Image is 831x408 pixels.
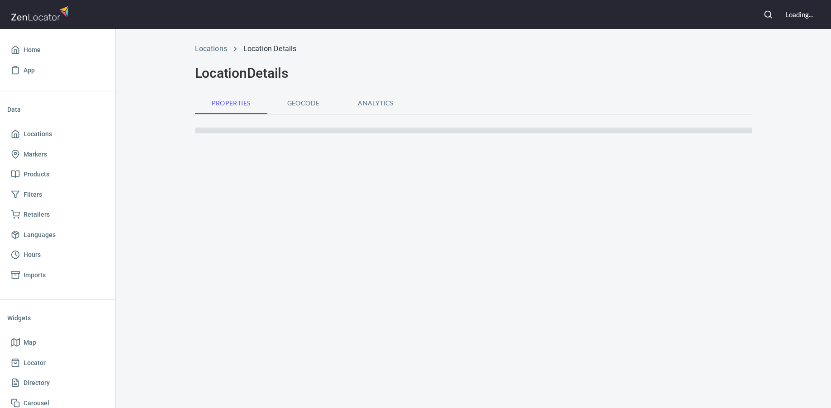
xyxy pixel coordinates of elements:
a: Directory [7,373,108,393]
span: App [24,65,35,76]
a: Hours [7,245,108,265]
a: Imports [7,265,108,285]
a: Locations [195,44,227,53]
a: Location Details [243,44,296,53]
li: Widgets [7,307,108,329]
a: Retailers [7,204,108,225]
a: Map [7,332,108,353]
span: Products [24,169,49,180]
a: App [7,60,108,81]
a: Locator [7,353,108,373]
a: Languages [7,225,108,245]
a: Home [7,40,108,60]
span: Locations [24,128,52,140]
span: Markers [24,149,47,160]
span: Analytics [345,98,407,109]
span: Filters [24,189,42,200]
a: Markers [7,144,108,165]
a: Filters [7,185,108,205]
span: Geocode [273,98,334,109]
li: Data [7,99,108,120]
h2: Location Details [195,65,752,81]
span: Directory [24,377,50,389]
span: Locator [24,357,46,369]
span: Hours [24,249,41,261]
nav: breadcrumb [195,43,752,54]
span: Properties [200,98,262,109]
span: Home [24,44,41,56]
span: Map [24,337,36,348]
div: Loading... [785,10,813,19]
a: Products [7,164,108,185]
span: Retailers [24,209,50,220]
span: Languages [24,229,56,241]
button: Search [758,5,778,24]
img: zenlocator [11,4,71,23]
span: Imports [24,270,46,281]
a: Locations [7,124,108,144]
